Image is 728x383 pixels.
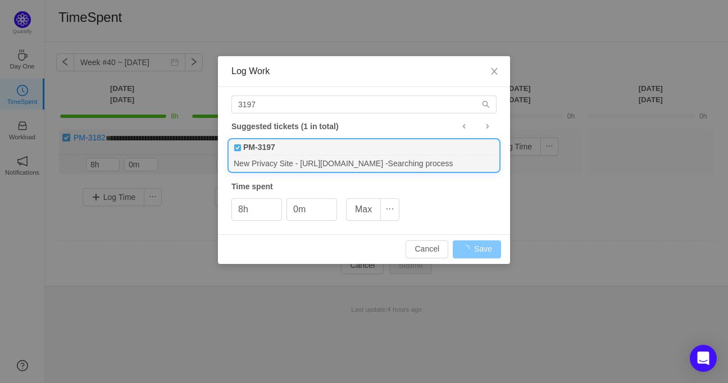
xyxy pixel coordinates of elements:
div: New Privacy Site - [URL][DOMAIN_NAME] -Searching process [229,156,499,171]
button: Close [479,56,510,88]
i: icon: search [482,101,490,108]
button: Max [346,198,381,221]
div: Open Intercom Messenger [690,345,717,372]
button: Cancel [406,240,448,258]
b: PM-3197 [243,142,275,153]
i: icon: close [490,67,499,76]
div: Suggested tickets (1 in total) [231,119,497,134]
button: icon: ellipsis [380,198,399,221]
img: 10738 [234,144,242,152]
div: Log Work [231,65,497,77]
input: Search [231,95,497,113]
div: Time spent [231,181,497,193]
